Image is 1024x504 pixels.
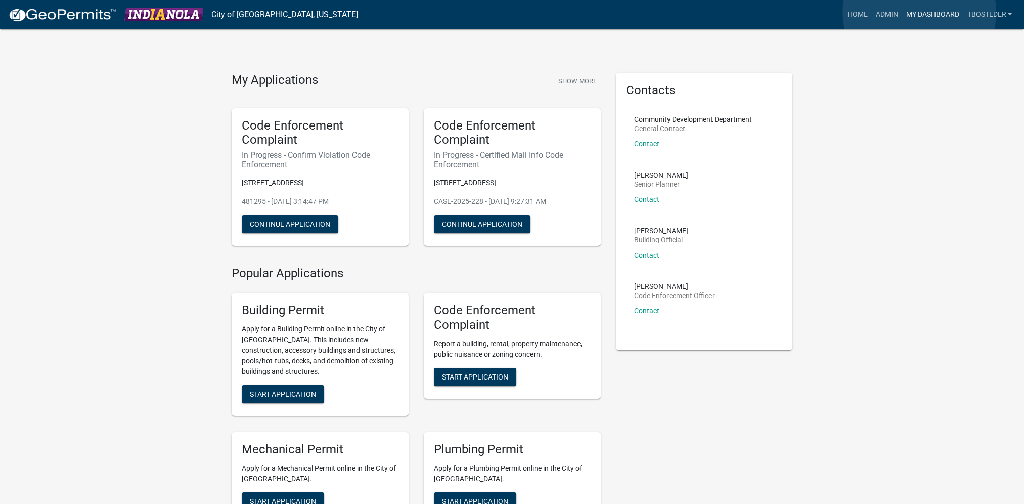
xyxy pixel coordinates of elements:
[242,385,324,403] button: Start Application
[250,390,316,398] span: Start Application
[434,196,591,207] p: CASE-2025-228 - [DATE] 9:27:31 AM
[434,303,591,332] h5: Code Enforcement Complaint
[124,8,203,21] img: City of Indianola, Iowa
[211,6,358,23] a: City of [GEOGRAPHIC_DATA], [US_STATE]
[634,172,688,179] p: [PERSON_NAME]
[626,83,783,98] h5: Contacts
[434,463,591,484] p: Apply for a Plumbing Permit online in the City of [GEOGRAPHIC_DATA].
[634,116,752,123] p: Community Development Department
[634,292,715,299] p: Code Enforcement Officer
[242,178,398,188] p: [STREET_ADDRESS]
[634,236,688,243] p: Building Official
[242,118,398,148] h5: Code Enforcement Complaint
[242,196,398,207] p: 481295 - [DATE] 3:14:47 PM
[442,372,508,381] span: Start Application
[242,215,338,233] button: Continue Application
[554,73,601,90] button: Show More
[871,5,902,24] a: Admin
[434,339,591,360] p: Report a building, rental, property maintenance, public nuisance or zoning concern.
[963,5,1016,24] a: tbosteder
[634,227,688,234] p: [PERSON_NAME]
[634,181,688,188] p: Senior Planner
[242,150,398,170] h6: In Progress - Confirm Violation Code Enforcement
[902,5,963,24] a: My Dashboard
[634,125,752,132] p: General Contact
[232,266,601,281] h4: Popular Applications
[434,215,530,233] button: Continue Application
[242,324,398,377] p: Apply for a Building Permit online in the City of [GEOGRAPHIC_DATA]. This includes new constructi...
[232,73,318,88] h4: My Applications
[434,178,591,188] p: [STREET_ADDRESS]
[634,140,659,148] a: Contact
[434,368,516,386] button: Start Application
[434,150,591,170] h6: In Progress - Certified Mail Info Code Enforcement
[242,303,398,318] h5: Building Permit
[242,463,398,484] p: Apply for a Mechanical Permit online in the City of [GEOGRAPHIC_DATA].
[434,442,591,457] h5: Plumbing Permit
[634,195,659,203] a: Contact
[634,307,659,315] a: Contact
[242,442,398,457] h5: Mechanical Permit
[434,118,591,148] h5: Code Enforcement Complaint
[843,5,871,24] a: Home
[634,283,715,290] p: [PERSON_NAME]
[634,251,659,259] a: Contact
